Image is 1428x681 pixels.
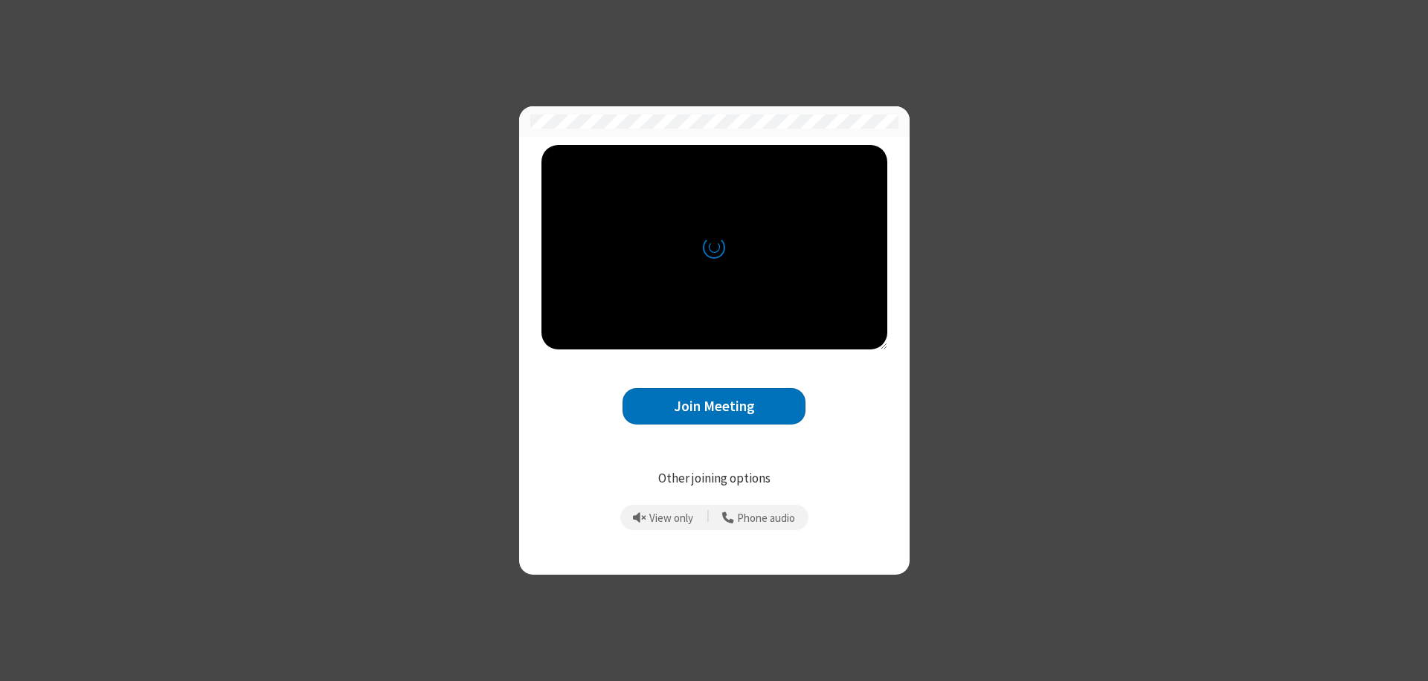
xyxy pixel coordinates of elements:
button: Use your phone for mic and speaker while you view the meeting on this device. [717,505,801,530]
span: | [707,507,710,528]
button: Join Meeting [623,388,805,425]
button: Prevent echo when there is already an active mic and speaker in the room. [628,505,699,530]
p: Other joining options [541,469,887,488]
span: Phone audio [737,512,795,525]
span: View only [649,512,693,525]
